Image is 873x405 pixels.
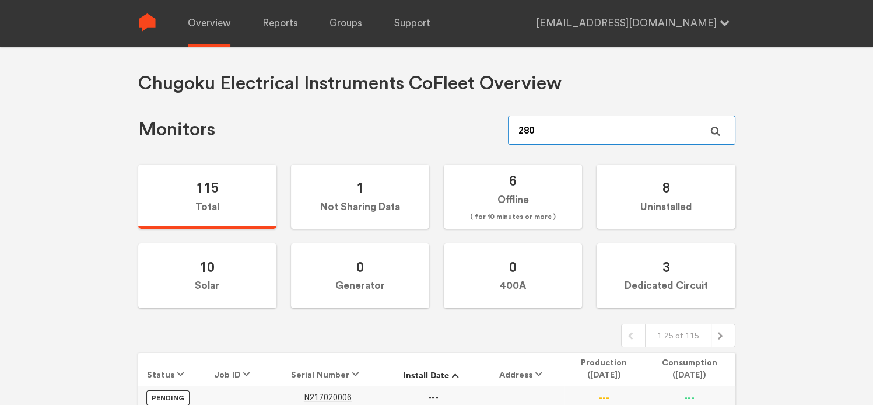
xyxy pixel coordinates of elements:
span: 0 [509,259,517,275]
th: Address [482,353,564,386]
th: Consumption ([DATE]) [644,353,735,386]
a: N217020006 [304,393,352,402]
span: N217020006 [304,393,352,403]
label: Offline [444,165,582,229]
span: --- [428,393,439,403]
input: Serial Number, job ID, name, address [508,116,735,145]
label: Solar [138,243,276,308]
span: 115 [196,179,219,196]
th: Status [138,353,198,386]
span: 1 [356,179,364,196]
span: 8 [662,179,669,196]
span: 0 [356,259,364,275]
div: 1-25 of 115 [645,324,711,347]
h1: Chugoku Electrical Instruments Co Fleet Overview [138,72,562,96]
th: Serial Number [271,353,384,386]
span: 3 [662,259,669,275]
label: Uninstalled [597,165,735,229]
th: Job ID [198,353,271,386]
th: Production ([DATE]) [564,353,643,386]
th: Install Date [384,353,482,386]
span: 10 [199,259,215,275]
h1: Monitors [138,118,215,142]
span: ( for 10 minutes or more ) [470,210,556,224]
label: Dedicated Circuit [597,243,735,308]
label: 400A [444,243,582,308]
span: 6 [509,172,517,189]
img: Sense Logo [138,13,156,32]
label: Total [138,165,276,229]
label: Not Sharing Data [291,165,429,229]
label: Generator [291,243,429,308]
